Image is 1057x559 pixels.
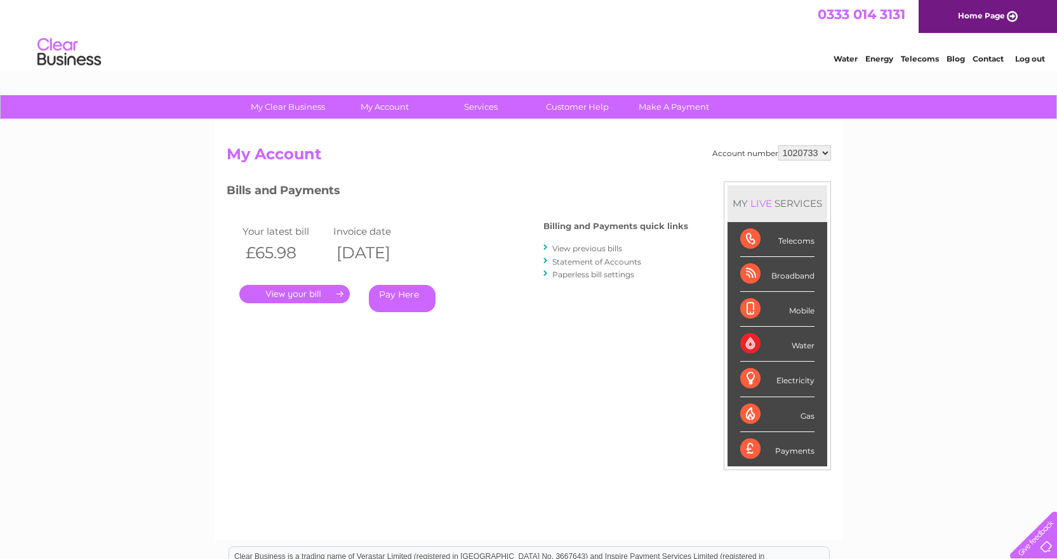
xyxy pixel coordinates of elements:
[552,270,634,279] a: Paperless bill settings
[227,181,688,204] h3: Bills and Payments
[740,327,814,362] div: Water
[552,244,622,253] a: View previous bills
[332,95,437,119] a: My Account
[748,197,774,209] div: LIVE
[740,397,814,432] div: Gas
[543,221,688,231] h4: Billing and Payments quick links
[622,95,726,119] a: Make A Payment
[239,285,350,303] a: .
[973,54,1004,63] a: Contact
[865,54,893,63] a: Energy
[330,240,422,266] th: [DATE]
[227,145,831,169] h2: My Account
[740,362,814,397] div: Electricity
[369,285,435,312] a: Pay Here
[330,223,422,240] td: Invoice date
[239,240,331,266] th: £65.98
[37,33,102,72] img: logo.png
[728,185,827,221] div: MY SERVICES
[947,54,965,63] a: Blog
[901,54,939,63] a: Telecoms
[1015,54,1045,63] a: Log out
[834,54,858,63] a: Water
[429,95,533,119] a: Services
[712,145,831,161] div: Account number
[740,257,814,292] div: Broadband
[818,6,905,22] a: 0333 014 3131
[239,223,331,240] td: Your latest bill
[740,432,814,466] div: Payments
[740,292,814,327] div: Mobile
[740,222,814,257] div: Telecoms
[525,95,630,119] a: Customer Help
[552,257,641,266] a: Statement of Accounts
[236,95,340,119] a: My Clear Business
[229,7,829,62] div: Clear Business is a trading name of Verastar Limited (registered in [GEOGRAPHIC_DATA] No. 3667643...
